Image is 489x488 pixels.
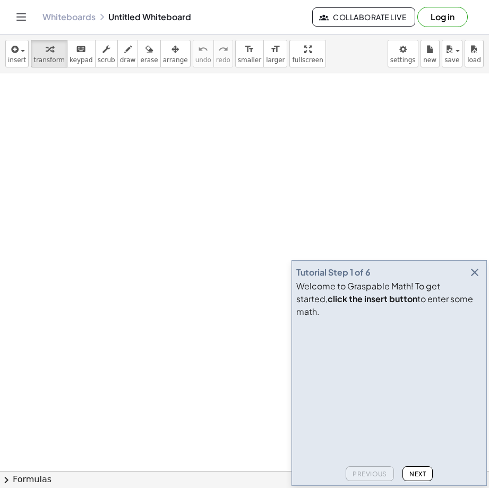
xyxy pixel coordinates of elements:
span: new [423,56,436,64]
div: Tutorial Step 1 of 6 [296,266,371,279]
button: erase [138,40,160,67]
span: load [467,56,481,64]
span: Next [409,470,426,478]
span: fullscreen [292,56,323,64]
button: insert [5,40,29,67]
span: smaller [238,56,261,64]
button: draw [117,40,139,67]
button: Collaborate Live [312,7,415,27]
div: Welcome to Graspable Math! To get started, to enter some math. [296,280,482,318]
button: fullscreen [289,40,325,67]
i: format_size [270,43,280,56]
button: arrange [160,40,191,67]
span: larger [266,56,285,64]
span: arrange [163,56,188,64]
button: undoundo [193,40,214,67]
button: Log in [417,7,468,27]
button: save [442,40,462,67]
span: keypad [70,56,93,64]
b: click the insert button [328,293,417,304]
i: redo [218,43,228,56]
span: erase [140,56,158,64]
button: redoredo [213,40,233,67]
i: undo [198,43,208,56]
i: keyboard [76,43,86,56]
button: settings [388,40,418,67]
button: load [465,40,484,67]
i: format_size [244,43,254,56]
span: insert [8,56,26,64]
span: redo [216,56,230,64]
span: Collaborate Live [321,12,406,22]
span: scrub [98,56,115,64]
span: transform [33,56,65,64]
span: draw [120,56,136,64]
button: format_sizelarger [263,40,287,67]
span: undo [195,56,211,64]
button: format_sizesmaller [235,40,264,67]
button: Next [402,466,433,481]
button: transform [31,40,67,67]
button: keyboardkeypad [67,40,96,67]
span: settings [390,56,416,64]
a: Whiteboards [42,12,96,22]
button: Toggle navigation [13,8,30,25]
button: scrub [95,40,118,67]
span: save [444,56,459,64]
button: new [421,40,440,67]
